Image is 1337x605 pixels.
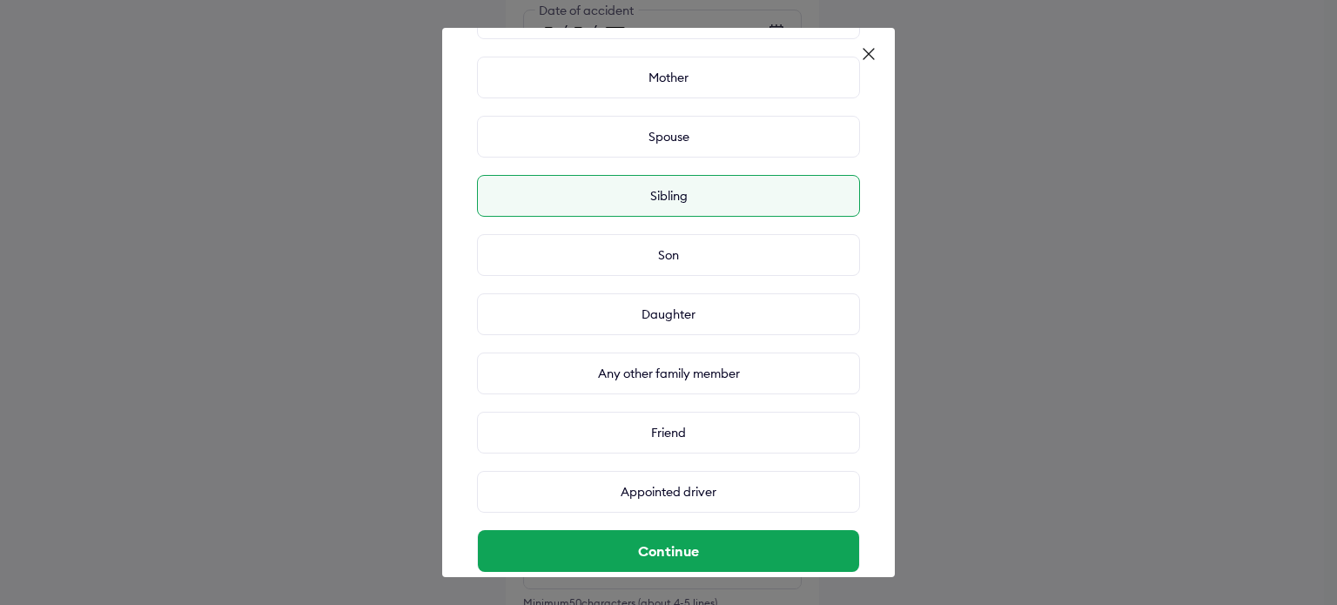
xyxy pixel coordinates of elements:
div: Son [477,234,860,276]
div: Sibling [477,175,860,217]
div: Any other family member [477,353,860,394]
div: Spouse [477,116,860,158]
button: Continue [478,530,859,572]
div: Appointed driver [477,471,860,513]
div: Friend [477,412,860,454]
div: Daughter [477,293,860,335]
div: Mother [477,57,860,98]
